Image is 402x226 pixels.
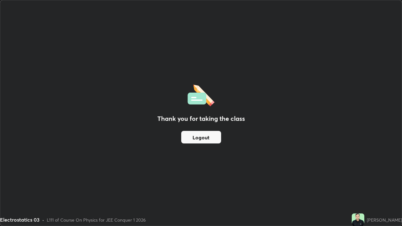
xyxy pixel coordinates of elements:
img: 2fdfe559f7d547ac9dedf23c2467b70e.jpg [352,213,364,226]
img: offlineFeedback.1438e8b3.svg [187,83,215,106]
div: [PERSON_NAME] [367,217,402,223]
div: L111 of Course On Physics for JEE Conquer 1 2026 [47,217,146,223]
div: • [42,217,44,223]
button: Logout [181,131,221,143]
h2: Thank you for taking the class [157,114,245,123]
